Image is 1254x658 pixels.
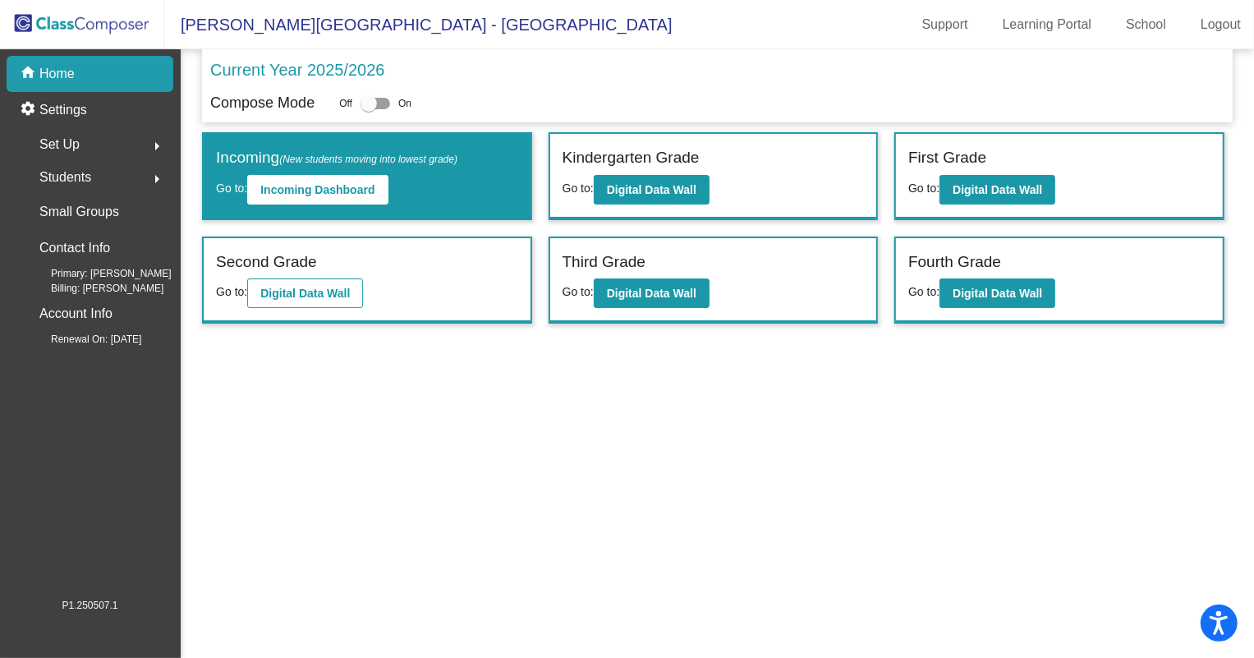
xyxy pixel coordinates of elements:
p: Current Year 2025/2026 [210,58,384,82]
p: Home [39,64,75,84]
mat-icon: arrow_right [147,136,167,156]
span: Set Up [39,133,80,156]
a: Learning Portal [990,12,1105,38]
span: Students [39,166,91,189]
label: First Grade [908,146,986,170]
label: Third Grade [563,251,645,274]
span: Go to: [216,182,247,195]
span: On [398,96,411,111]
b: Digital Data Wall [607,287,696,300]
label: Fourth Grade [908,251,1001,274]
label: Incoming [216,146,457,170]
span: Go to: [563,285,594,298]
span: Go to: [908,182,939,195]
p: Small Groups [39,200,119,223]
label: Kindergarten Grade [563,146,700,170]
span: Go to: [216,285,247,298]
b: Digital Data Wall [607,183,696,196]
a: Support [909,12,981,38]
span: Go to: [563,182,594,195]
button: Digital Data Wall [247,278,363,308]
button: Digital Data Wall [939,175,1055,205]
p: Compose Mode [210,92,315,114]
a: School [1113,12,1179,38]
button: Digital Data Wall [594,175,710,205]
b: Incoming Dashboard [260,183,374,196]
p: Contact Info [39,237,110,260]
span: [PERSON_NAME][GEOGRAPHIC_DATA] - [GEOGRAPHIC_DATA] [164,12,673,38]
a: Logout [1187,12,1254,38]
mat-icon: home [20,64,39,84]
p: Settings [39,100,87,120]
b: Digital Data Wall [260,287,350,300]
b: Digital Data Wall [953,287,1042,300]
b: Digital Data Wall [953,183,1042,196]
span: Off [339,96,352,111]
span: Renewal On: [DATE] [25,332,141,347]
button: Incoming Dashboard [247,175,388,205]
button: Digital Data Wall [594,278,710,308]
mat-icon: settings [20,100,39,120]
span: Billing: [PERSON_NAME] [25,281,163,296]
button: Digital Data Wall [939,278,1055,308]
mat-icon: arrow_right [147,169,167,189]
p: Account Info [39,302,113,325]
span: Go to: [908,285,939,298]
label: Second Grade [216,251,317,274]
span: Primary: [PERSON_NAME] [25,266,172,281]
span: (New students moving into lowest grade) [279,154,457,165]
